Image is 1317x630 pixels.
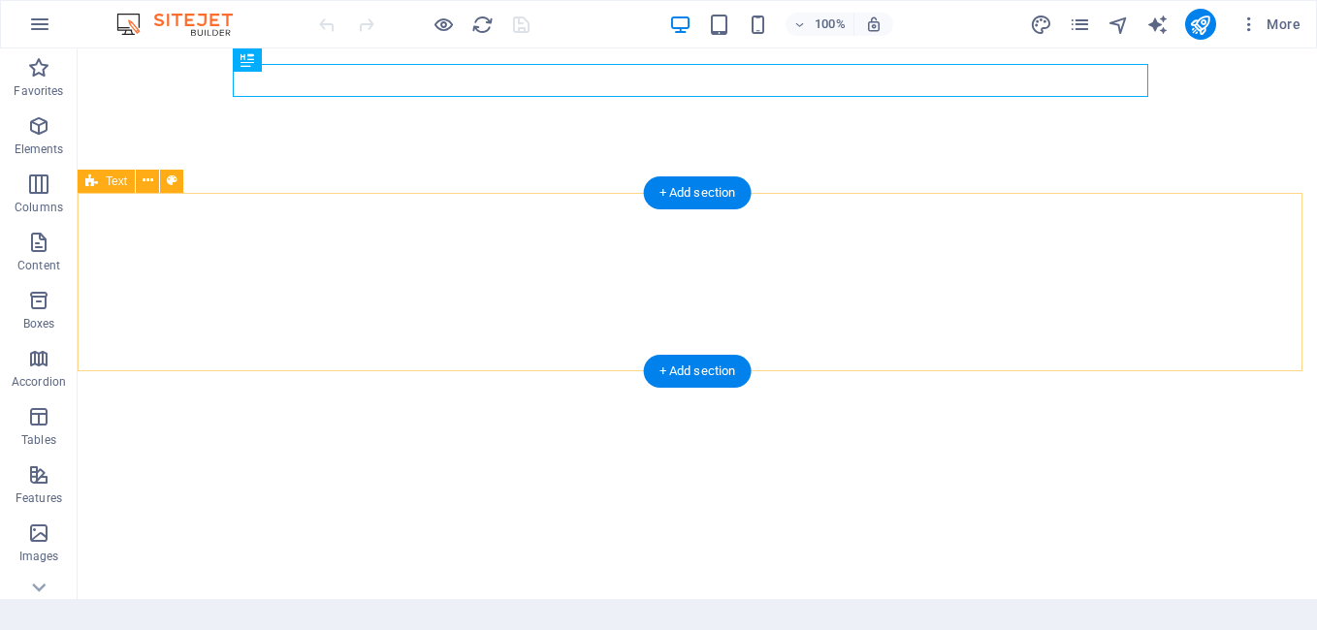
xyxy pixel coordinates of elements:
span: More [1239,15,1301,34]
p: Images [19,549,59,564]
h6: 100% [815,13,846,36]
i: Navigator [1108,14,1130,36]
i: Design (Ctrl+Alt+Y) [1030,14,1052,36]
button: reload [470,13,494,36]
p: Tables [21,432,56,448]
i: AI Writer [1146,14,1169,36]
button: text_generator [1146,13,1170,36]
button: navigator [1108,13,1131,36]
span: Text [106,175,127,187]
p: Features [16,490,62,506]
i: On resize automatically adjust zoom level to fit chosen device. [865,16,883,33]
p: Boxes [23,316,55,331]
p: Favorites [14,83,63,99]
p: Accordion [12,374,66,390]
img: Editor Logo [112,13,257,36]
button: 100% [786,13,854,36]
button: Click here to leave preview mode and continue editing [432,13,455,36]
p: Columns [15,200,63,215]
button: design [1030,13,1053,36]
button: pages [1069,13,1092,36]
i: Publish [1189,14,1211,36]
div: + Add section [644,355,752,388]
div: + Add section [644,176,752,209]
button: publish [1185,9,1216,40]
i: Reload page [471,14,494,36]
i: Pages (Ctrl+Alt+S) [1069,14,1091,36]
p: Content [17,258,60,273]
button: More [1232,9,1308,40]
p: Elements [15,142,64,157]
